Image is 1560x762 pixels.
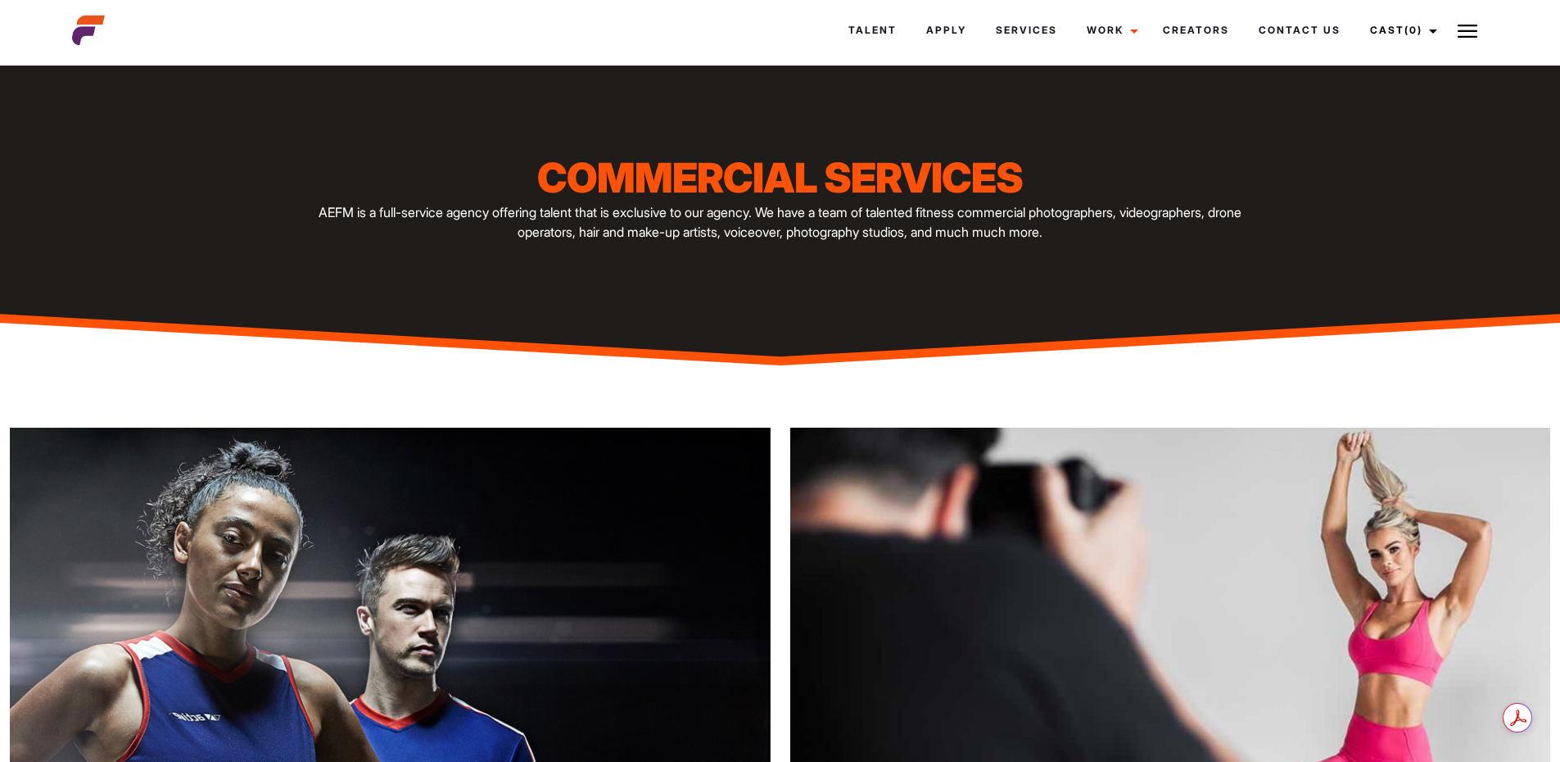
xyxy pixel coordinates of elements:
a: Creators [1148,8,1244,52]
span: (0) [1404,24,1422,36]
a: Talent [834,8,911,52]
a: Services [981,8,1072,52]
a: Cast(0) [1355,8,1447,52]
a: Work [1072,8,1148,52]
h1: Commercial Services [311,153,1248,202]
a: Contact Us [1244,8,1355,52]
a: Apply [911,8,981,52]
img: cropped-aefm-brand-fav-22-square.png [72,14,105,47]
img: Burger icon [1458,21,1477,41]
p: AEFM is a full-service agency offering talent that is exclusive to our agency. We have a team of ... [311,202,1248,242]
